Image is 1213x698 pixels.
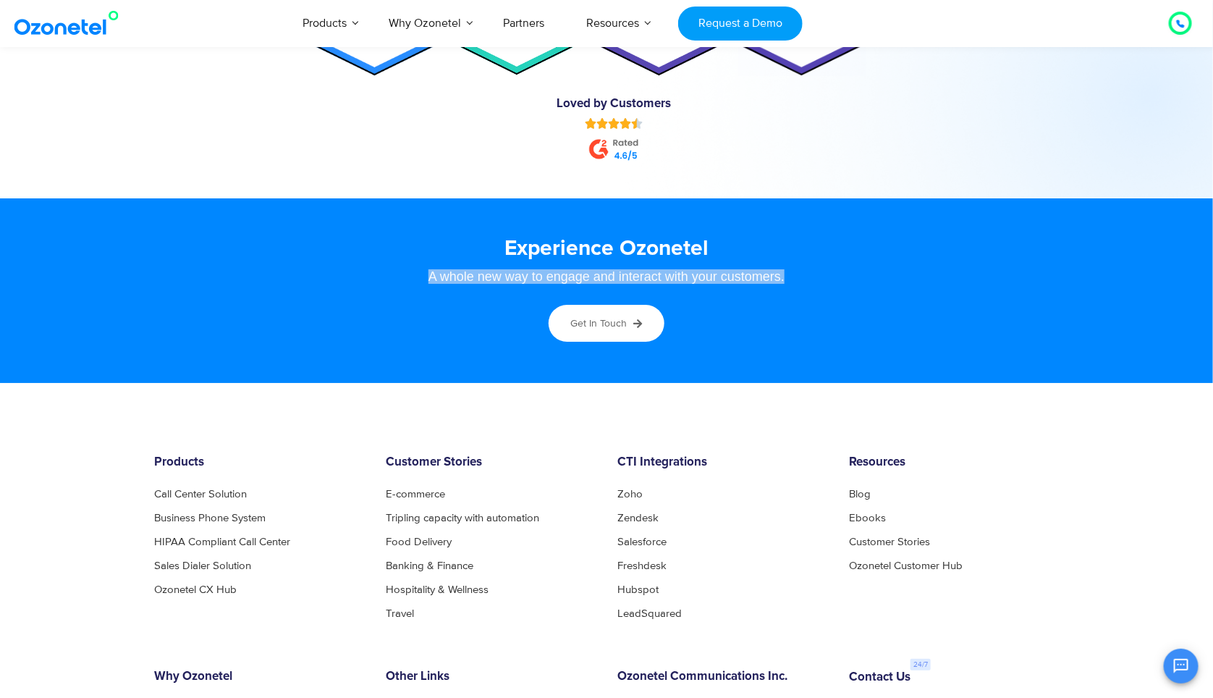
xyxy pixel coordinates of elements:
[617,560,667,571] a: Freshdesk
[849,560,963,571] a: Ozonetel Customer Hub
[557,98,671,110] a: Loved by Customers
[386,584,489,595] a: Hospitality & Wellness
[154,584,237,595] a: Ozonetel CX Hub
[386,489,445,500] a: E-commerce
[169,270,1044,283] div: A whole new way to engage and interact with your customers.
[154,489,247,500] a: Call Center Solution
[169,235,1044,263] h3: Experience Ozonetel
[386,608,414,619] a: Travel
[617,513,659,523] a: Zendesk
[386,670,596,684] h6: Other Links
[849,489,871,500] a: Blog
[154,560,251,571] a: Sales Dialer Solution
[678,7,802,41] a: Request a Demo
[849,513,886,523] a: Ebooks
[154,455,364,470] h6: Products
[849,537,930,547] a: Customer Stories
[617,455,827,470] h6: CTI Integrations
[386,560,473,571] a: Banking & Finance
[617,584,659,595] a: Hubspot
[386,513,539,523] a: Tripling capacity with automation
[849,670,910,685] h6: Contact Us
[1164,649,1199,684] button: Open chat
[617,608,682,619] a: LeadSquared
[386,455,596,470] h6: Customer Stories
[617,670,827,684] h6: Ozonetel Communications Inc.
[154,537,290,547] a: HIPAA Compliant Call Center
[386,537,452,547] a: Food Delivery
[585,117,643,129] div: Rated 4.5 out of 5
[549,305,664,342] a: Get in touch
[154,670,364,684] h6: Why Ozonetel
[154,513,266,523] a: Business Phone System
[617,489,643,500] a: Zoho
[849,455,1059,470] h6: Resources
[617,537,667,547] a: Salesforce
[570,317,627,329] span: Get in touch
